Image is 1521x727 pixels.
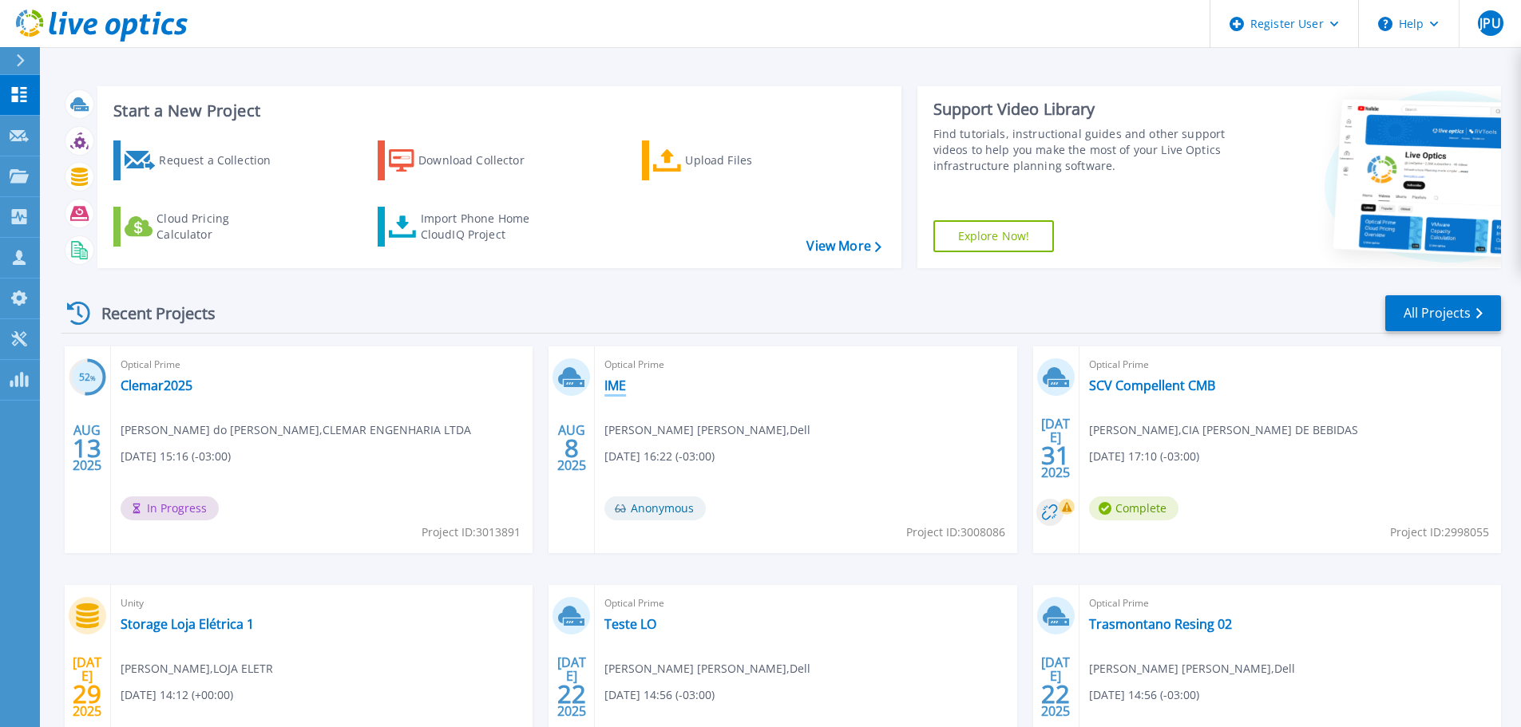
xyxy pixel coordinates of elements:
[121,686,233,704] span: [DATE] 14:12 (+00:00)
[642,140,820,180] a: Upload Files
[1089,660,1295,678] span: [PERSON_NAME] [PERSON_NAME] , Dell
[121,448,231,465] span: [DATE] 15:16 (-03:00)
[69,369,106,387] h3: 52
[604,660,810,678] span: [PERSON_NAME] [PERSON_NAME] , Dell
[121,595,523,612] span: Unity
[604,686,715,704] span: [DATE] 14:56 (-03:00)
[1041,448,1070,462] span: 31
[685,144,813,176] div: Upload Files
[378,140,556,180] a: Download Collector
[1390,524,1489,541] span: Project ID: 2998055
[1385,295,1501,331] a: All Projects
[1040,419,1071,477] div: [DATE] 2025
[121,421,471,439] span: [PERSON_NAME] do [PERSON_NAME] , CLEMAR ENGENHARIA LTDA
[604,377,626,393] a: IME
[72,419,102,477] div: AUG 2025
[1479,17,1500,30] span: JPU
[418,144,546,176] div: Download Collector
[557,658,587,716] div: [DATE] 2025
[1089,356,1491,373] span: Optical Prime
[121,660,273,678] span: [PERSON_NAME] , LOJA ELETR
[564,441,579,455] span: 8
[1089,686,1199,704] span: [DATE] 14:56 (-03:00)
[113,207,291,247] a: Cloud Pricing Calculator
[1041,687,1070,701] span: 22
[113,102,881,120] h3: Start a New Project
[933,220,1055,252] a: Explore Now!
[604,496,706,520] span: Anonymous
[113,140,291,180] a: Request a Collection
[73,687,101,701] span: 29
[604,595,1007,612] span: Optical Prime
[604,356,1007,373] span: Optical Prime
[121,616,254,632] a: Storage Loja Elétrica 1
[121,377,192,393] a: Clemar2025
[422,524,521,541] span: Project ID: 3013891
[73,441,101,455] span: 13
[121,496,219,520] span: In Progress
[604,448,715,465] span: [DATE] 16:22 (-03:00)
[156,211,284,243] div: Cloud Pricing Calculator
[1089,496,1178,520] span: Complete
[906,524,1005,541] span: Project ID: 3008086
[72,658,102,716] div: [DATE] 2025
[1089,377,1215,393] a: SCV Compellent CMB
[61,294,237,333] div: Recent Projects
[1089,616,1232,632] a: Trasmontano Resing 02
[1040,658,1071,716] div: [DATE] 2025
[933,126,1231,174] div: Find tutorials, instructional guides and other support videos to help you make the most of your L...
[90,373,96,382] span: %
[806,239,881,254] a: View More
[159,144,287,176] div: Request a Collection
[933,99,1231,120] div: Support Video Library
[604,616,656,632] a: Teste LO
[1089,595,1491,612] span: Optical Prime
[1089,421,1358,439] span: [PERSON_NAME] , CIA [PERSON_NAME] DE BEBIDAS
[604,421,810,439] span: [PERSON_NAME] [PERSON_NAME] , Dell
[1089,448,1199,465] span: [DATE] 17:10 (-03:00)
[121,356,523,373] span: Optical Prime
[557,687,586,701] span: 22
[557,419,587,477] div: AUG 2025
[421,211,545,243] div: Import Phone Home CloudIQ Project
